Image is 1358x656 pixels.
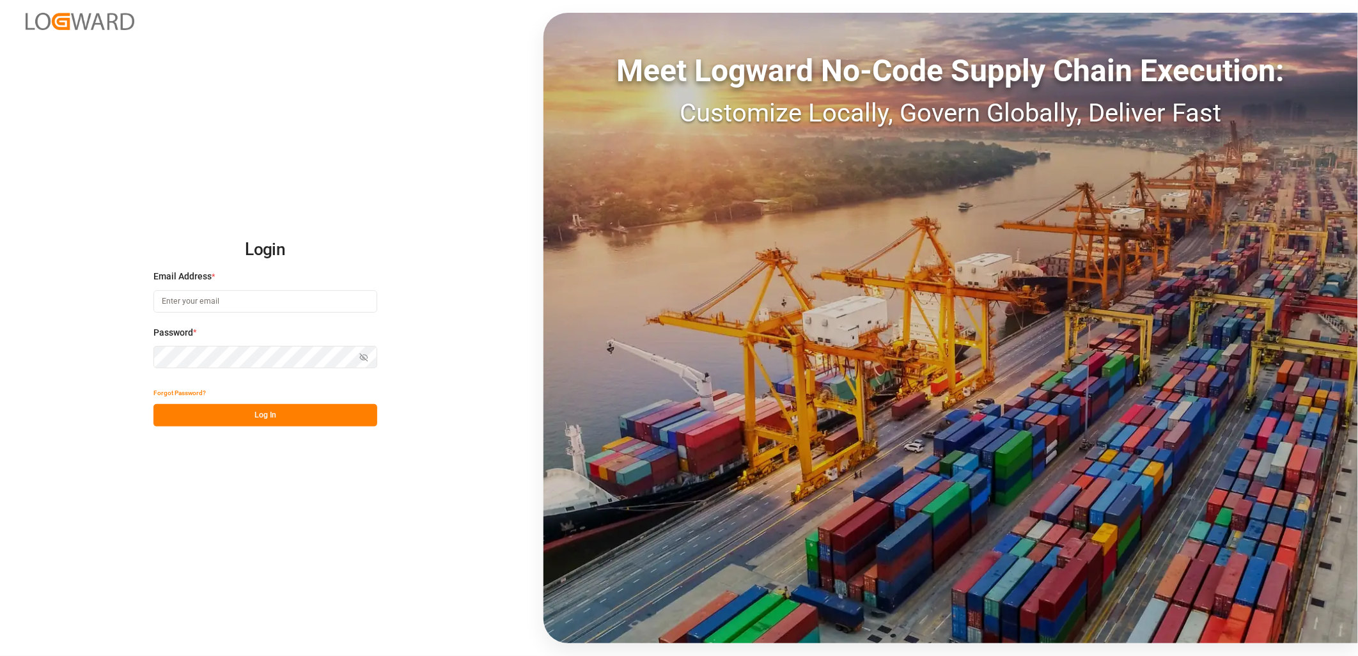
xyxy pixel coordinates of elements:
[153,270,212,283] span: Email Address
[153,230,377,270] h2: Login
[153,326,193,340] span: Password
[26,13,134,30] img: Logward_new_orange.png
[543,48,1358,94] div: Meet Logward No-Code Supply Chain Execution:
[153,382,206,404] button: Forgot Password?
[543,94,1358,132] div: Customize Locally, Govern Globally, Deliver Fast
[153,290,377,313] input: Enter your email
[153,404,377,426] button: Log In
